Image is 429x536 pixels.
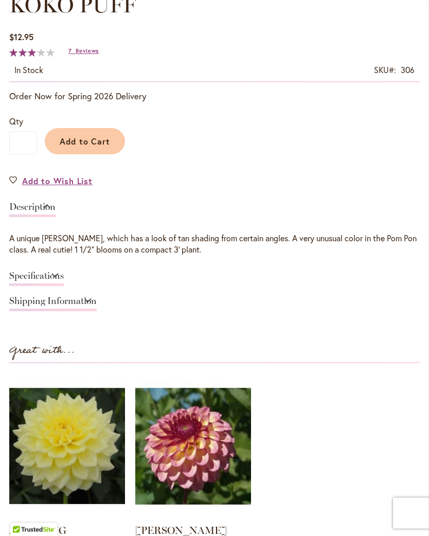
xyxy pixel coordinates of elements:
[45,129,125,155] button: Add to Cart
[68,48,72,55] span: 7
[9,175,93,187] a: Add to Wish List
[9,116,23,127] span: Qty
[14,65,43,77] div: Availability
[9,32,33,43] span: $12.95
[9,343,75,360] strong: Great with...
[76,48,99,55] span: Reviews
[14,65,43,76] span: In stock
[401,65,415,77] div: 306
[9,297,97,312] a: Shipping Information
[9,203,56,218] a: Description
[9,272,64,287] a: Specifications
[9,49,55,57] div: 62%
[9,374,125,519] img: A-PEELING
[60,136,111,147] span: Add to Cart
[135,374,251,519] img: Foxy Lady
[9,91,420,103] p: Order Now for Spring 2026 Delivery
[9,198,420,317] div: Detailed Product Info
[8,499,37,528] iframe: Launch Accessibility Center
[68,48,99,55] a: 7 Reviews
[22,175,93,187] span: Add to Wish List
[374,65,396,76] strong: SKU
[9,233,420,257] div: A unique [PERSON_NAME], which has a look of tan shading from certain angles. A very unusual color...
